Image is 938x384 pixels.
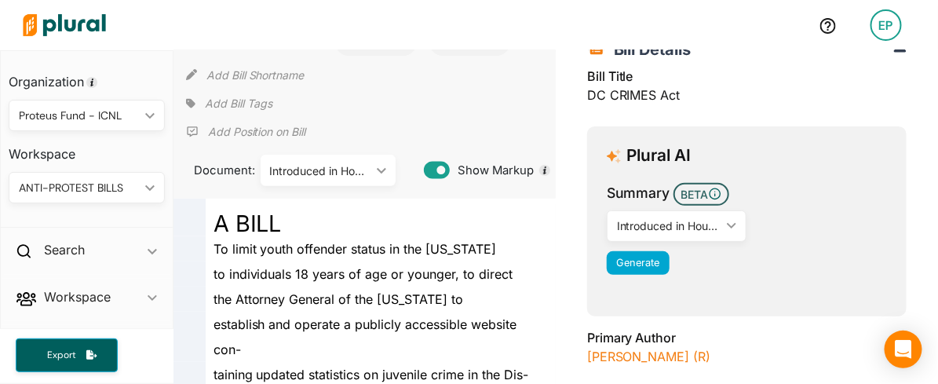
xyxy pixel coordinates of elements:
button: Add Bill Shortname [206,62,305,87]
div: Proteus Fund - ICNL [19,108,139,124]
h3: Plural AI [627,146,692,166]
button: Generate [607,251,670,275]
span: Add Bill Tags [205,96,272,112]
a: EP [858,3,914,47]
div: Introduced in House ([DATE]) [270,163,370,179]
div: Open Intercom Messenger [885,331,922,368]
h3: Summary [607,183,670,203]
a: [PERSON_NAME] (R) [587,349,711,364]
div: ANTI-PROTEST BILLS [19,180,139,196]
div: Tooltip anchor [538,163,552,177]
span: A BILL [214,210,282,237]
span: BETA [673,183,729,206]
div: Add tags [186,92,272,115]
span: to individuals 18 years of age or younger, to direct [214,266,513,282]
span: Document: [186,162,241,179]
span: taining updated statistics on juvenile crime in the Dis- [214,367,529,382]
span: To limit youth offender status in the [US_STATE] [214,241,497,257]
h2: Workspace [44,288,111,305]
h2: Search [44,241,85,258]
div: Tooltip anchor [85,75,99,90]
div: DC CRIMES Act [587,67,907,114]
h3: Workspace [9,131,165,166]
span: establish and operate a publicly accessible website con- [214,316,517,357]
h3: Bill Title [587,67,907,86]
span: Generate [616,257,659,269]
span: Show Markup [450,162,534,179]
div: Add Position Statement [186,120,306,144]
div: Introduced in House ([DATE]) [617,218,721,234]
span: the Attorney General of the [US_STATE] to [214,291,464,307]
span: Export [36,349,86,362]
h3: Primary Author [587,328,907,347]
button: Export [16,338,118,372]
p: Add Position on Bill [208,124,306,140]
div: EP [870,9,902,41]
h3: Organization [9,59,165,93]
